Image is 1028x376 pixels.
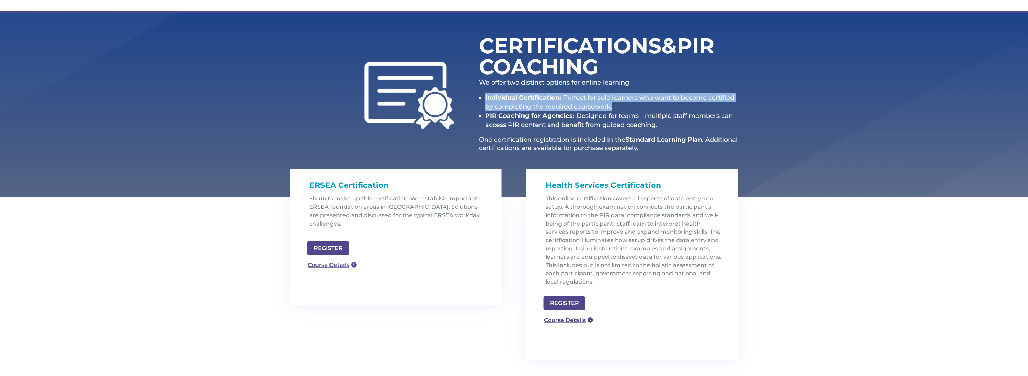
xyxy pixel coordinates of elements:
span: Health Services Certification [546,180,661,190]
a: Course Details [540,314,597,327]
span: . Additional certifications are available for purchase separately. [479,136,738,151]
span: One certification registration is included in the [479,136,625,143]
a: Course Details [304,259,361,272]
strong: Standard Learning Plan [625,136,702,143]
h1: Certifications PIR Coaching [479,35,665,81]
a: REGISTER [544,296,585,311]
span: This online certification covers all aspects of data entry and setup. A thorough examination conn... [546,195,721,285]
a: REGISTER [307,241,349,255]
span: We offer two distinct options for online learning: [479,79,631,86]
p: Six units make up this certification. We establish important ERSEA foundation areas in [GEOGRAPHI... [309,194,488,233]
span: & [661,33,677,58]
strong: Individual Certification: [485,94,561,101]
li: Designed for teams—multiple staff members can access PIR content and benefit from guided coaching. [485,111,738,129]
strong: PIR Coaching for Agencies: [485,112,575,120]
iframe: Chat Widget [914,300,1028,376]
li: Perfect for solo learners who want to become certified by completing the required coursework. [485,93,738,111]
span: ERSEA Certification [309,180,389,190]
